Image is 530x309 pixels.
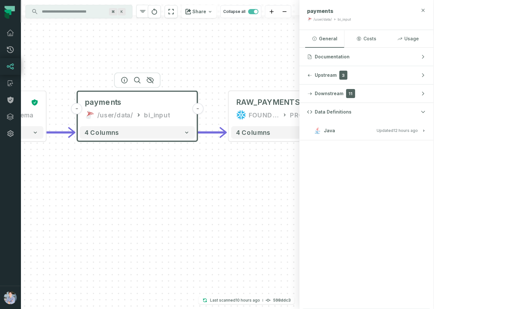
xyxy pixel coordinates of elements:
button: Costs [347,30,386,47]
span: payments [307,8,333,14]
button: Upstream3 [299,66,433,84]
button: Usage [389,30,428,47]
div: /user/data/ [313,17,332,22]
button: zoom in [265,5,278,18]
div: PROD_SCHEMA [290,110,341,120]
relative-time: Oct 9, 2025, 2:15 AM GMT+1 [236,298,260,303]
button: - [71,103,82,114]
span: Press ⌘ + K to focus the search bar [109,8,117,15]
span: 3 [339,71,347,80]
div: /user/data/ [97,110,133,120]
div: RAW_PAYMENTS [236,97,300,107]
span: 11 [346,89,355,98]
button: Share [181,5,217,18]
img: avatar of Alon Nafta [4,291,17,304]
span: payments [85,97,122,107]
button: Collapse all [220,5,261,18]
button: Downstream11 [299,85,433,103]
relative-time: Oct 9, 2025, 1:01 AM GMT+1 [393,128,418,133]
span: Downstream [315,90,343,97]
div: bi_input [338,17,351,22]
p: Last scanned [210,297,260,304]
div: Certified [28,99,38,106]
span: Updated [377,128,418,133]
span: Java [324,127,335,134]
span: 4 columns [85,129,119,136]
span: Press ⌘ + K to focus the search bar [118,8,126,15]
div: bi_input [144,110,170,120]
button: - [192,103,203,114]
span: Data Definitions [315,109,352,115]
span: 4 columns [236,129,271,136]
span: Upstream [315,72,337,78]
button: General [305,30,344,47]
button: Last scanned[DATE] 2:15:57 AM598ddc3 [198,296,294,304]
button: zoom out [278,5,291,18]
button: Documentation [299,48,433,66]
div: FOUNDATIONAL_DB [249,110,280,120]
span: Documentation [315,54,350,60]
h4: 598ddc3 [273,298,291,302]
button: Data Definitions [299,103,433,121]
button: JavaUpdated[DATE] 1:01:39 AM [307,126,426,135]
